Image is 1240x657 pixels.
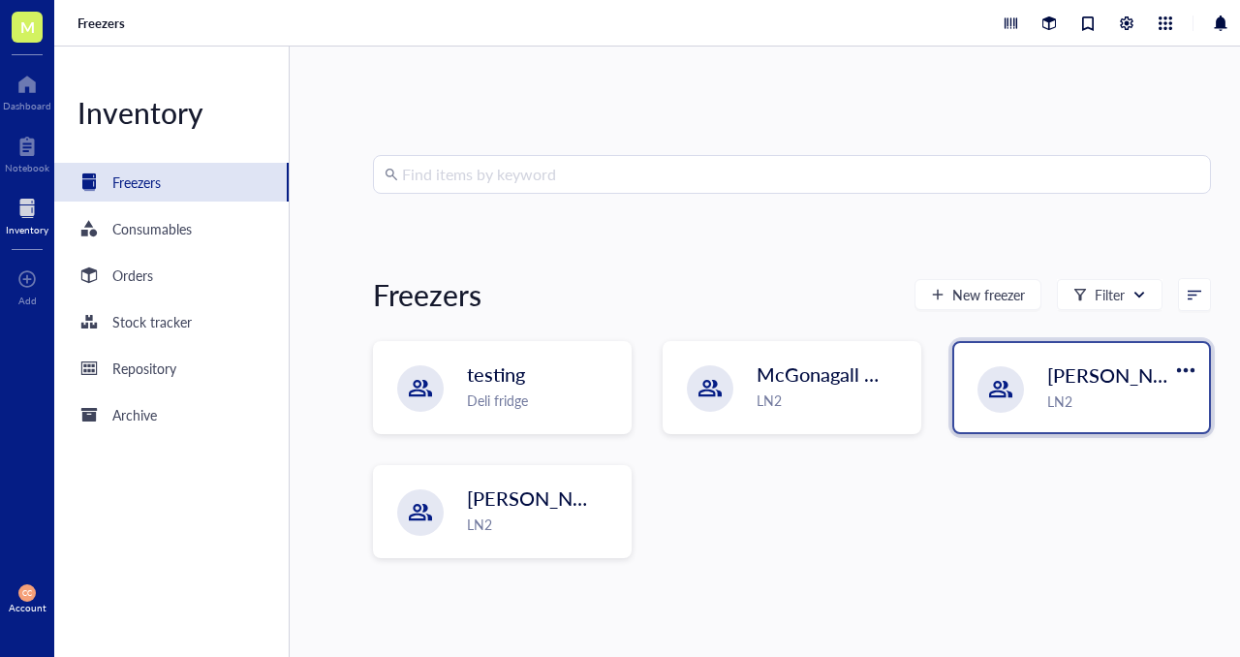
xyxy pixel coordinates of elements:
span: CC [22,588,33,597]
a: Dashboard [3,69,51,111]
a: Stock tracker [54,302,289,341]
a: Consumables [54,209,289,248]
div: Repository [112,358,176,379]
span: McGonagall @ [PERSON_NAME] [757,360,1040,388]
div: Orders [112,265,153,286]
div: Consumables [112,218,192,239]
span: New freezer [952,287,1025,302]
div: Deli fridge [467,390,619,411]
a: Notebook [5,131,49,173]
a: Repository [54,349,289,388]
div: Filter [1095,284,1125,305]
div: Freezers [373,275,481,314]
a: Inventory [6,193,48,235]
div: Inventory [6,224,48,235]
div: Freezers [112,172,161,193]
div: Stock tracker [112,311,192,332]
span: M [20,15,35,39]
div: LN2 [757,390,909,411]
div: LN2 [1047,391,1197,412]
a: Freezers [54,163,289,202]
div: Archive [112,404,157,425]
div: Notebook [5,162,49,173]
a: Orders [54,256,289,295]
div: LN2 [467,514,619,535]
button: New freezer [914,279,1041,310]
div: Dashboard [3,100,51,111]
a: Archive [54,395,289,434]
div: Account [9,602,46,613]
span: testing [467,360,525,388]
a: Freezers [77,15,129,32]
div: Inventory [54,93,289,132]
span: [PERSON_NAME]-B [467,485,641,512]
span: [PERSON_NAME]-A [1047,361,1223,389]
div: Add [18,295,37,306]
